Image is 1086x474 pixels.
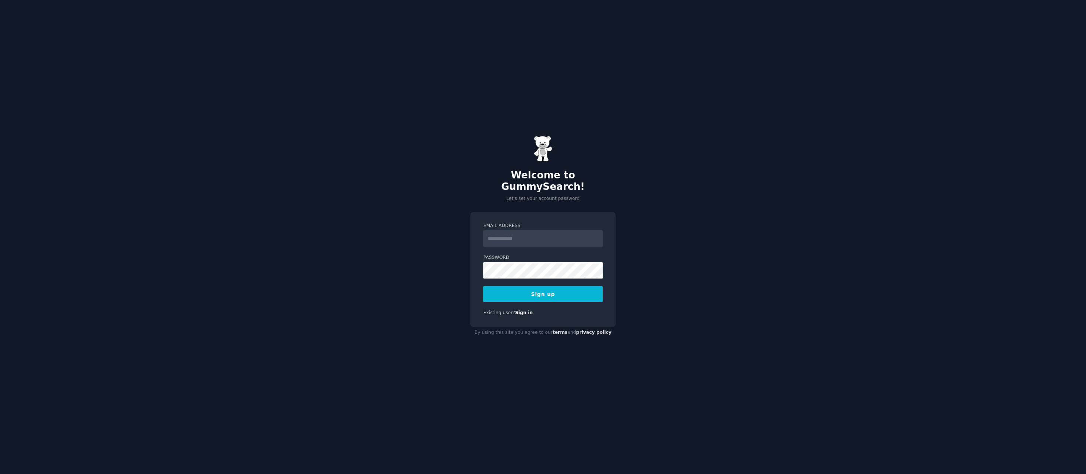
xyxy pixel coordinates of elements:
div: By using this site you agree to our and [470,327,616,339]
span: Existing user? [483,310,515,315]
label: Password [483,254,603,261]
a: Sign in [515,310,533,315]
label: Email Address [483,223,603,229]
a: privacy policy [576,330,612,335]
p: Let's set your account password [470,195,616,202]
a: terms [553,330,567,335]
button: Sign up [483,286,603,302]
img: Gummy Bear [534,136,552,162]
h2: Welcome to GummySearch! [470,169,616,193]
